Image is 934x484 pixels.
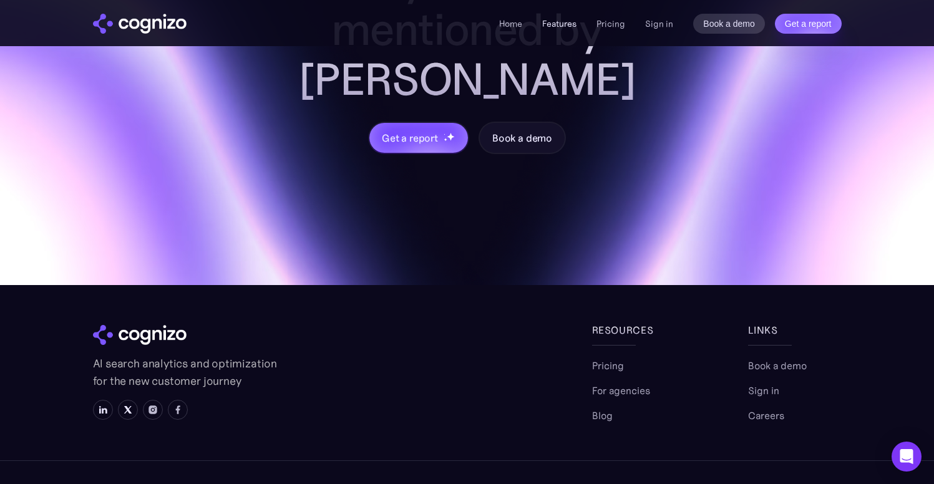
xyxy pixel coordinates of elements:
div: Open Intercom Messenger [892,442,922,472]
img: cognizo logo [93,14,187,34]
a: For agencies [592,383,650,398]
p: AI search analytics and optimization for the new customer journey [93,355,280,390]
a: Book a demo [693,14,765,34]
a: Home [499,18,522,29]
img: star [447,132,455,140]
a: Features [542,18,576,29]
a: Pricing [596,18,625,29]
div: Get a report [382,130,438,145]
a: Get a report [775,14,842,34]
a: Get a reportstarstarstar [368,122,469,154]
img: star [444,138,448,142]
a: home [93,14,187,34]
a: Book a demo [748,358,807,373]
img: LinkedIn icon [98,405,108,415]
img: cognizo logo [93,325,187,345]
a: Pricing [592,358,624,373]
img: star [444,133,445,135]
img: X icon [123,405,133,415]
a: Careers [748,408,784,423]
div: Book a demo [492,130,552,145]
a: Book a demo [479,122,566,154]
div: links [748,322,842,337]
a: Sign in [748,383,779,398]
div: Resources [592,322,686,337]
a: Sign in [645,16,673,31]
a: Blog [592,408,613,423]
